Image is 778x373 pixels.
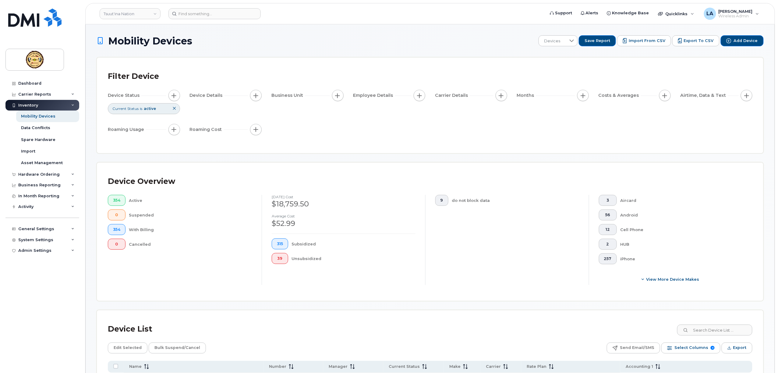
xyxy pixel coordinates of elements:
[621,253,743,264] div: iPhone
[272,238,288,249] button: 315
[621,224,743,235] div: Cell Phone
[108,321,152,337] div: Device List
[108,195,126,206] button: 354
[113,213,120,217] span: 0
[108,174,175,189] div: Device Overview
[585,38,610,44] span: Save Report
[292,253,416,264] div: Unsubsidized
[272,253,288,264] button: 39
[604,227,612,232] span: 12
[113,227,120,232] span: 354
[604,256,612,261] span: 257
[579,35,616,46] button: Save Report
[621,239,743,250] div: HUB
[277,256,283,261] span: 39
[269,364,286,369] span: Number
[108,239,126,250] button: 0
[108,69,159,84] div: Filter Device
[599,195,617,206] button: 3
[599,209,617,220] button: 56
[389,364,420,369] span: Current Status
[621,209,743,220] div: Android
[129,224,252,235] div: With Billing
[674,343,708,352] span: Select Columns
[435,92,470,99] span: Carrier Details
[620,343,654,352] span: Send Email/SMS
[721,35,764,46] button: Add Device
[661,343,720,354] button: Select Columns 9
[617,35,671,46] button: Import from CSV
[517,92,536,99] span: Months
[272,195,416,199] h4: [DATE] cost
[353,92,395,99] span: Employee Details
[629,38,665,44] span: Import from CSV
[108,36,192,46] span: Mobility Devices
[129,195,252,206] div: Active
[113,198,120,203] span: 354
[527,364,546,369] span: Rate Plan
[604,213,612,217] span: 56
[190,92,225,99] span: Device Details
[486,364,501,369] span: Carrier
[711,346,715,350] span: 9
[604,242,612,247] span: 2
[646,276,699,282] span: View More Device Makes
[271,92,305,99] span: Business Unit
[599,239,617,250] button: 2
[154,343,200,352] span: Bulk Suspend/Cancel
[114,343,142,352] span: Edit Selected
[681,92,728,99] span: Airtime, Data & Text
[440,198,443,203] span: 9
[140,106,142,111] span: is
[129,209,252,220] div: Suspended
[108,343,147,354] button: Edit Selected
[449,364,461,369] span: Make
[329,364,348,369] span: Manager
[604,198,612,203] span: 3
[277,241,283,246] span: 315
[113,242,120,247] span: 0
[599,92,641,99] span: Costs & Averages
[108,209,126,220] button: 0
[108,126,146,133] span: Roaming Usage
[272,214,416,218] h4: Average cost
[108,92,141,99] span: Device Status
[108,224,126,235] button: 354
[599,274,743,285] button: View More Device Makes
[599,253,617,264] button: 257
[722,343,752,354] button: Export
[129,364,142,369] span: Name
[452,195,579,206] div: do not block data
[677,325,752,336] input: Search Device List ...
[112,106,139,111] span: Current Status
[190,126,224,133] span: Roaming Cost
[621,195,743,206] div: Aircard
[607,343,660,354] button: Send Email/SMS
[599,224,617,235] button: 12
[539,36,566,47] span: Devices
[144,106,156,111] span: active
[435,195,448,206] button: 9
[272,218,416,229] div: $52.99
[626,364,653,369] span: Accounting 1
[292,238,416,249] div: Subsidized
[734,38,758,44] span: Add Device
[672,35,720,46] button: Export to CSV
[149,343,206,354] button: Bulk Suspend/Cancel
[684,38,714,44] span: Export to CSV
[129,239,252,250] div: Cancelled
[733,343,747,352] span: Export
[272,199,416,209] div: $18,759.50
